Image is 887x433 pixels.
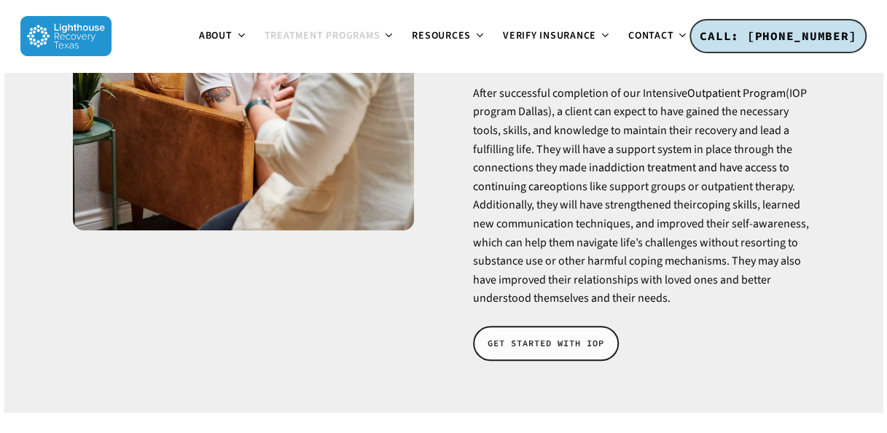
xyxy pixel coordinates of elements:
[199,28,233,43] span: About
[494,31,620,42] a: Verify Insurance
[689,19,867,54] a: CALL: [PHONE_NUMBER]
[488,336,604,351] span: GET STARTED WITH IOP
[412,28,471,43] span: Resources
[628,28,673,43] span: Contact
[20,16,112,56] img: Lighthouse Recovery Texas
[473,160,789,195] a: addiction treatment and have access to continuing care
[473,85,814,308] p: After successful completion of our Intensive (IOP program Dallas), a client can expect to have ga...
[687,85,786,101] a: Outpatient Program
[620,31,697,42] a: Contact
[256,31,404,42] a: Treatment Programs
[265,28,380,43] span: Treatment Programs
[403,31,494,42] a: Resources
[700,28,856,43] span: CALL: [PHONE_NUMBER]
[473,326,619,361] a: GET STARTED WITH IOP
[697,197,757,213] a: coping skills
[503,28,596,43] span: Verify Insurance
[190,31,256,42] a: About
